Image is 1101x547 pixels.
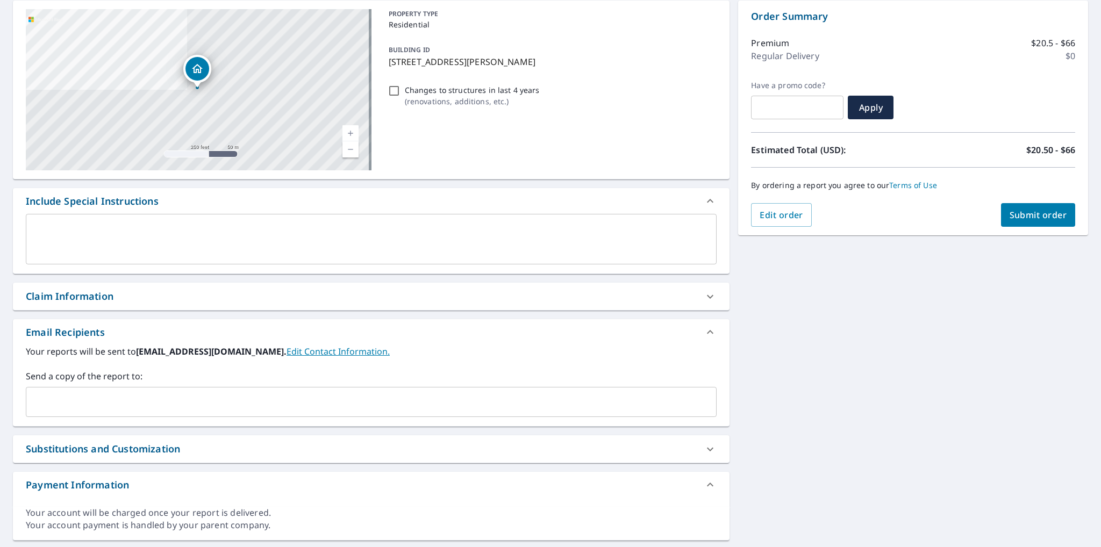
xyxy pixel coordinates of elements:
[287,346,390,357] a: EditContactInfo
[26,194,159,208] div: Include Special Instructions
[26,478,129,492] div: Payment Information
[751,143,913,156] p: Estimated Total (USD):
[405,96,540,107] p: ( renovations, additions, etc. )
[389,45,430,54] p: BUILDING ID
[1010,209,1067,221] span: Submit order
[405,84,540,96] p: Changes to structures in last 4 years
[26,289,113,304] div: Claim Information
[848,96,893,119] button: Apply
[760,209,803,221] span: Edit order
[342,141,359,157] a: Current Level 17, Zoom Out
[1026,143,1075,156] p: $20.50 - $66
[751,181,1075,190] p: By ordering a report you agree to our
[389,9,713,19] p: PROPERTY TYPE
[26,345,717,358] label: Your reports will be sent to
[751,203,812,227] button: Edit order
[26,370,717,383] label: Send a copy of the report to:
[389,55,713,68] p: [STREET_ADDRESS][PERSON_NAME]
[26,442,180,456] div: Substitutions and Customization
[26,325,105,340] div: Email Recipients
[856,102,885,113] span: Apply
[183,55,211,88] div: Dropped pin, building 1, Residential property, 1340 Graham St Saint Louis, MO 63139
[13,188,730,214] div: Include Special Instructions
[389,19,713,30] p: Residential
[751,37,789,49] p: Premium
[342,125,359,141] a: Current Level 17, Zoom In
[751,49,819,62] p: Regular Delivery
[13,319,730,345] div: Email Recipients
[13,472,730,498] div: Payment Information
[751,9,1075,24] p: Order Summary
[1031,37,1075,49] p: $20.5 - $66
[1066,49,1075,62] p: $0
[26,519,717,531] div: Your account payment is handled by your parent company.
[13,283,730,310] div: Claim Information
[889,180,937,190] a: Terms of Use
[751,81,843,90] label: Have a promo code?
[136,346,287,357] b: [EMAIL_ADDRESS][DOMAIN_NAME].
[13,435,730,463] div: Substitutions and Customization
[26,507,717,519] div: Your account will be charged once your report is delivered.
[1001,203,1076,227] button: Submit order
